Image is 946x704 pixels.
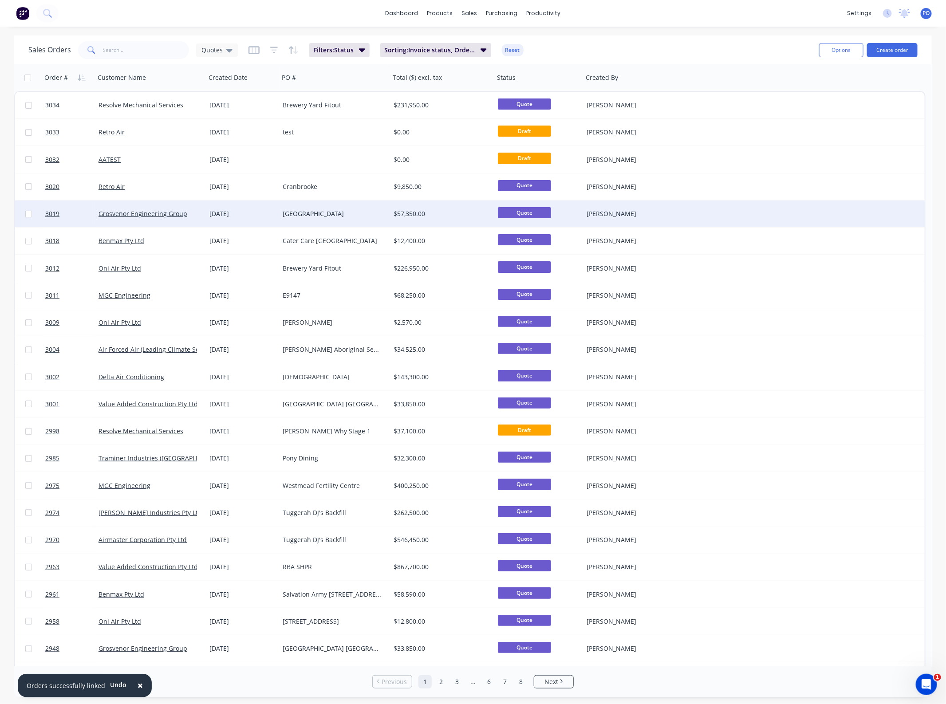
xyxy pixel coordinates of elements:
div: [DATE] [209,155,276,164]
div: $0.00 [394,155,486,164]
div: [PERSON_NAME] [587,182,685,191]
div: [PERSON_NAME] [587,345,685,354]
a: Grosvenor Engineering Group [99,209,187,218]
span: 2985 [45,454,59,463]
a: Retro Air [99,128,125,136]
div: [DATE] [209,535,276,544]
a: Page 2 [434,675,448,688]
span: Quote [498,343,551,354]
span: Next [544,677,558,686]
a: Resolve Mechanical Services [99,427,183,435]
a: Value Added Construction Pty Ltd [99,400,198,408]
div: [PERSON_NAME] [587,236,685,245]
div: [DATE] [209,508,276,517]
span: Quote [498,289,551,300]
span: Quote [498,560,551,571]
a: Benmax Pty Ltd [99,590,144,598]
span: 3019 [45,209,59,218]
a: 2948 [45,635,99,662]
div: [DEMOGRAPHIC_DATA] [283,373,381,381]
a: Page 6 [482,675,496,688]
div: $0.00 [394,128,486,137]
a: AATEST [99,155,121,164]
span: Filters: Status [314,46,354,55]
span: Quote [498,533,551,544]
a: Jump forward [466,675,480,688]
span: Draft [498,425,551,436]
button: Options [819,43,863,57]
span: 3004 [45,345,59,354]
div: [DATE] [209,345,276,354]
div: $58,590.00 [394,590,486,599]
div: [PERSON_NAME] [587,454,685,463]
div: [PERSON_NAME] [587,128,685,137]
div: Created By [586,73,618,82]
span: 2974 [45,508,59,517]
div: [DATE] [209,128,276,137]
span: 2963 [45,562,59,571]
span: Quotes [201,45,223,55]
a: [PERSON_NAME] Industries Pty Ltd [99,508,202,517]
a: 3009 [45,309,99,336]
a: 2958 [45,608,99,635]
a: dashboard [381,7,423,20]
div: [PERSON_NAME] [587,481,685,490]
div: Salvation Army [STREET_ADDRESS] [283,590,381,599]
div: Customer Name [98,73,146,82]
div: [PERSON_NAME] [587,101,685,110]
button: Close [129,675,152,696]
div: [PERSON_NAME] Why Stage 1 [283,427,381,436]
div: $867,700.00 [394,562,486,571]
div: $57,350.00 [394,209,486,218]
a: Page 8 [514,675,528,688]
a: 3012 [45,255,99,282]
a: Air Forced Air (Leading Climate Solutions) [99,345,221,354]
button: Create order [867,43,918,57]
div: [PERSON_NAME] [587,590,685,599]
div: [PERSON_NAME] [587,535,685,544]
a: Grosvenor Engineering Group [99,644,187,653]
a: 2961 [45,581,99,608]
span: Draft [498,153,551,164]
a: Oni Air Pty Ltd [99,264,141,272]
div: [DATE] [209,264,276,273]
div: [DATE] [209,590,276,599]
div: [DATE] [209,400,276,409]
div: [PERSON_NAME] [587,400,685,409]
div: [PERSON_NAME] [587,373,685,381]
div: $37,100.00 [394,427,486,436]
div: products [423,7,457,20]
div: [STREET_ADDRESS] [283,617,381,626]
span: Sorting: Invoice status, Order # [385,46,475,55]
div: [DATE] [209,291,276,300]
div: Order # [44,73,68,82]
a: 2975 [45,472,99,499]
div: $33,850.00 [394,644,486,653]
input: Search... [103,41,189,59]
div: $2,570.00 [394,318,486,327]
div: Brewery Yard Fitout [283,101,381,110]
div: Status [497,73,516,82]
div: test [283,128,381,137]
div: Total ($) excl. tax [393,73,442,82]
div: Pony Dining [283,454,381,463]
div: [PERSON_NAME] [587,318,685,327]
span: Quote [498,615,551,626]
span: Quote [498,479,551,490]
a: 3032 [45,146,99,173]
a: 3019 [45,201,99,227]
div: [DATE] [209,481,276,490]
span: 3011 [45,291,59,300]
a: Resolve Mechanical Services [99,101,183,109]
a: 3020 [45,173,99,200]
div: [PERSON_NAME] [587,155,685,164]
div: [PERSON_NAME] [587,644,685,653]
span: 3034 [45,101,59,110]
div: [GEOGRAPHIC_DATA] [283,209,381,218]
div: [DATE] [209,101,276,110]
button: Sorting:Invoice status, Order # [380,43,491,57]
span: PO [923,9,930,17]
div: [PERSON_NAME] [587,209,685,218]
div: [DATE] [209,373,276,381]
a: Delta Air Conditioning [99,373,164,381]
